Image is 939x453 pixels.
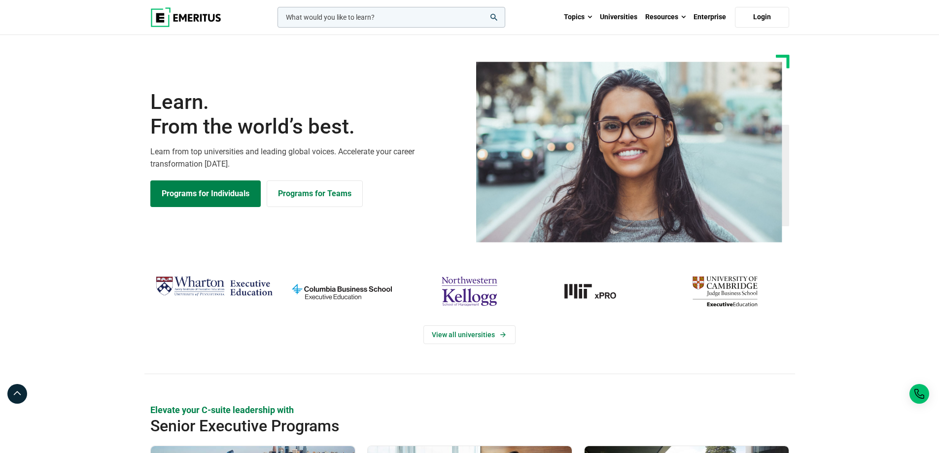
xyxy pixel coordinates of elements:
[283,272,401,311] img: columbia-business-school
[735,7,789,28] a: Login
[150,90,464,139] h1: Learn.
[538,272,656,311] img: MIT xPRO
[155,272,273,301] img: Wharton Executive Education
[476,62,782,243] img: Learn from the world's best
[411,272,528,311] img: northwestern-kellogg
[150,145,464,171] p: Learn from top universities and leading global voices. Accelerate your career transformation [DATE].
[150,404,789,416] p: Elevate your C-suite leadership with
[538,272,656,311] a: MIT-xPRO
[150,416,725,436] h2: Senior Executive Programs
[278,7,505,28] input: woocommerce-product-search-field-0
[666,272,784,311] img: cambridge-judge-business-school
[423,325,516,344] a: View Universities
[150,114,464,139] span: From the world’s best.
[267,180,363,207] a: Explore for Business
[150,180,261,207] a: Explore Programs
